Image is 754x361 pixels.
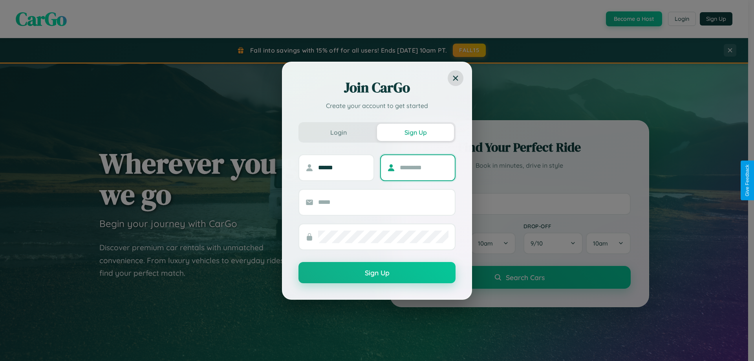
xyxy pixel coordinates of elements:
[377,124,454,141] button: Sign Up
[298,262,456,283] button: Sign Up
[745,165,750,196] div: Give Feedback
[298,101,456,110] p: Create your account to get started
[300,124,377,141] button: Login
[298,78,456,97] h2: Join CarGo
